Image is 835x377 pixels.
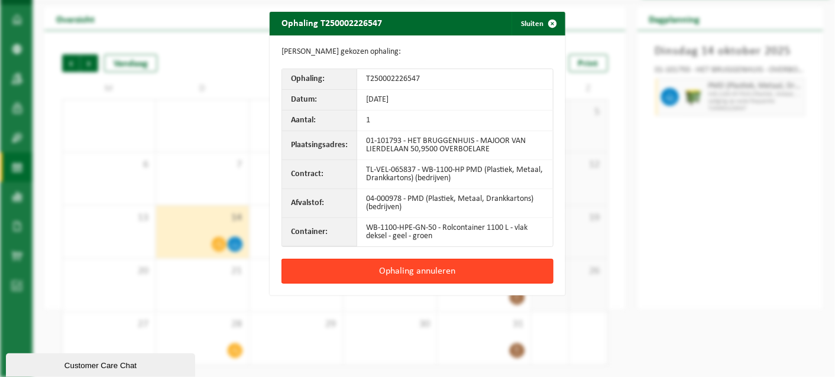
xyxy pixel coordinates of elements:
[357,110,553,131] td: 1
[281,47,554,57] p: [PERSON_NAME] gekozen ophaling:
[270,12,394,34] h2: Ophaling T250002226547
[282,110,357,131] th: Aantal:
[281,259,554,284] button: Ophaling annuleren
[282,90,357,110] th: Datum:
[282,160,357,189] th: Contract:
[282,131,357,160] th: Plaatsingsadres:
[357,69,553,90] td: T250002226547
[282,218,357,246] th: Container:
[357,160,553,189] td: TL-VEL-065837 - WB-1100-HP PMD (Plastiek, Metaal, Drankkartons) (bedrijven)
[357,90,553,110] td: [DATE]
[282,69,357,90] th: Ophaling:
[357,189,553,218] td: 04-000978 - PMD (Plastiek, Metaal, Drankkartons) (bedrijven)
[6,351,198,377] iframe: chat widget
[357,218,553,246] td: WB-1100-HPE-GN-50 - Rolcontainer 1100 L - vlak deksel - geel - groen
[282,189,357,218] th: Afvalstof:
[357,131,553,160] td: 01-101793 - HET BRUGGENHUIS - MAJOOR VAN LIERDELAAN 50,9500 OVERBOELARE
[512,12,564,35] button: Sluiten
